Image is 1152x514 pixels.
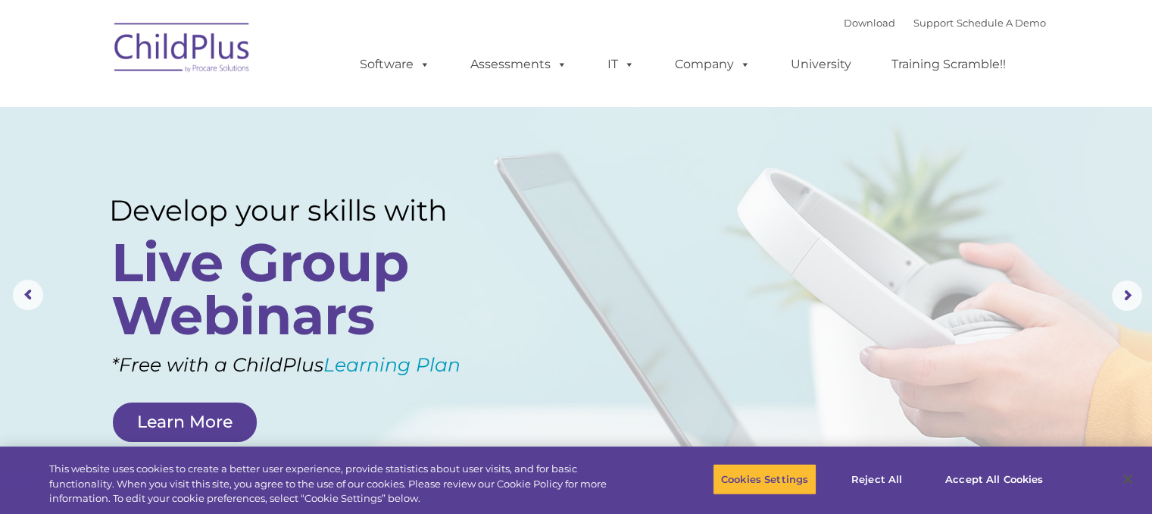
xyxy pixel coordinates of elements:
[592,49,650,80] a: IT
[49,462,634,506] div: This website uses cookies to create a better user experience, provide statistics about user visit...
[211,162,275,174] span: Phone number
[829,463,924,495] button: Reject All
[455,49,582,80] a: Assessments
[111,348,518,382] rs-layer: *Free with a ChildPlus
[844,17,1046,29] font: |
[957,17,1046,29] a: Schedule A Demo
[844,17,895,29] a: Download
[113,403,257,442] a: Learn More
[937,463,1051,495] button: Accept All Cookies
[211,100,257,111] span: Last name
[109,193,490,227] rs-layer: Develop your skills with
[776,49,866,80] a: University
[323,353,460,376] a: Learning Plan
[345,49,445,80] a: Software
[713,463,816,495] button: Cookies Settings
[876,49,1021,80] a: Training Scramble!!
[913,17,954,29] a: Support
[1111,462,1144,496] button: Close
[111,236,485,342] rs-layer: Live Group Webinars
[660,49,766,80] a: Company
[107,12,258,88] img: ChildPlus by Procare Solutions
